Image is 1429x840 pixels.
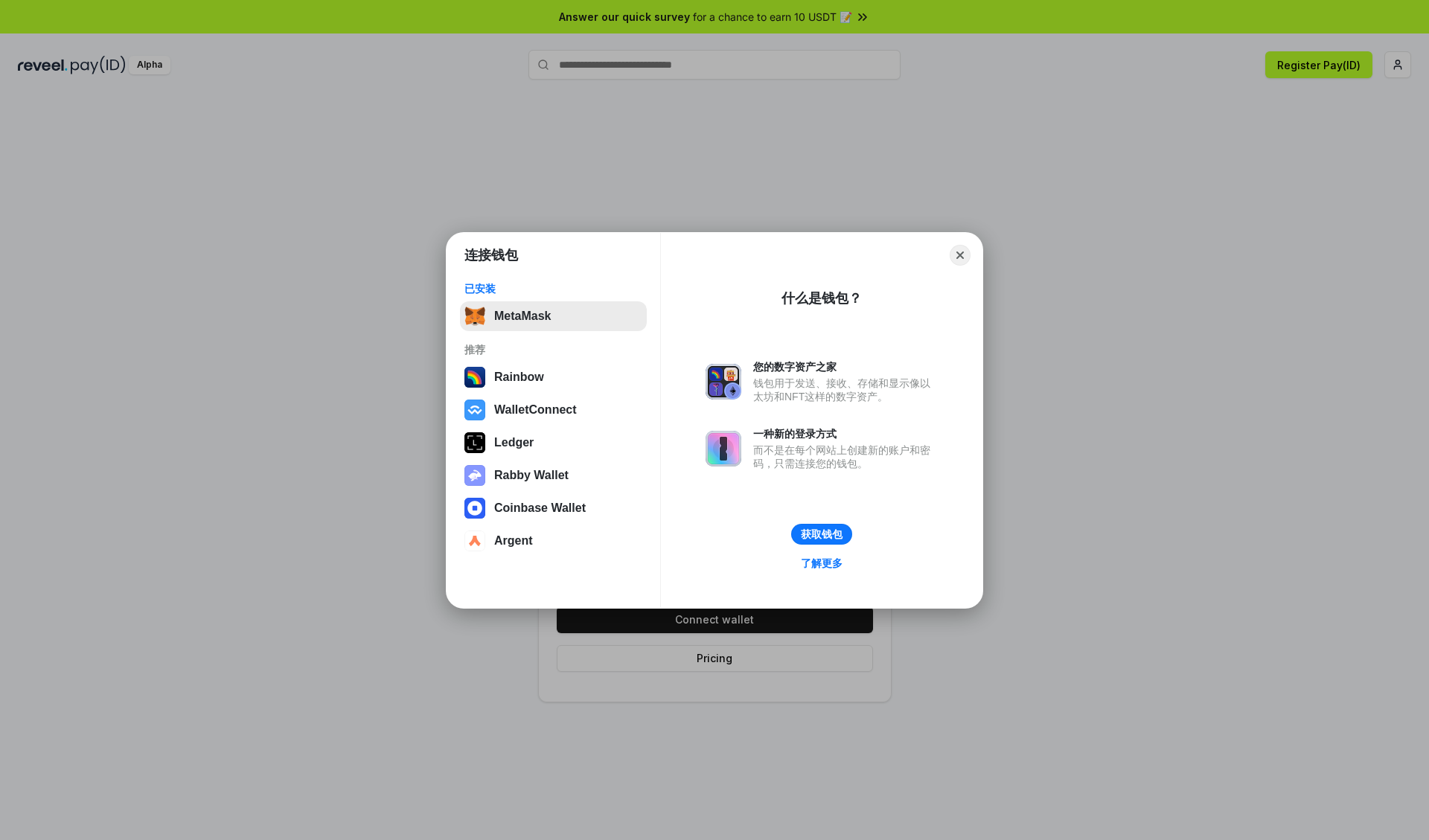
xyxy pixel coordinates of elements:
[494,310,551,323] div: MetaMask
[460,395,647,425] button: WalletConnect
[494,469,569,482] div: Rabby Wallet
[801,528,843,541] div: 获取钱包
[792,554,851,573] a: 了解更多
[464,432,485,453] img: svg+xml,%3Csvg%20xmlns%3D%22http%3A%2F%2Fwww.w3.org%2F2000%2Fsvg%22%20width%3D%2228%22%20height%3...
[460,461,647,490] button: Rabby Wallet
[781,289,862,307] div: 什么是钱包？
[753,376,938,403] div: 钱包用于发送、接收、存储和显示像以太坊和NFT这样的数字资产。
[494,403,577,417] div: WalletConnect
[464,282,642,295] div: 已安装
[460,526,647,556] button: Argent
[950,245,971,266] button: Close
[464,400,485,420] img: svg+xml,%3Csvg%20width%3D%2228%22%20height%3D%2228%22%20viewBox%3D%220%200%2028%2028%22%20fill%3D...
[464,498,485,519] img: svg+xml,%3Csvg%20width%3D%2228%22%20height%3D%2228%22%20viewBox%3D%220%200%2028%2028%22%20fill%3D...
[464,530,485,551] img: svg+xml,%3Csvg%20width%3D%2228%22%20height%3D%2228%22%20viewBox%3D%220%200%2028%2028%22%20fill%3D...
[460,301,647,331] button: MetaMask
[753,443,938,470] div: 而不是在每个网站上创建新的账户和密码，只需连接您的钱包。
[706,431,741,467] img: svg+xml,%3Csvg%20xmlns%3D%22http%3A%2F%2Fwww.w3.org%2F2000%2Fsvg%22%20fill%3D%22none%22%20viewBox...
[801,557,843,570] div: 了解更多
[706,364,741,400] img: svg+xml,%3Csvg%20xmlns%3D%22http%3A%2F%2Fwww.w3.org%2F2000%2Fsvg%22%20fill%3D%22none%22%20viewBox...
[494,436,534,449] div: Ledger
[464,343,642,356] div: 推荐
[753,427,938,440] div: 一种新的登录方式
[791,524,852,545] button: 获取钱包
[464,367,485,388] img: svg+xml,%3Csvg%20width%3D%22120%22%20height%3D%22120%22%20viewBox%3D%220%200%20120%20120%22%20fil...
[460,428,647,458] button: Ledger
[464,465,485,486] img: svg+xml,%3Csvg%20xmlns%3D%22http%3A%2F%2Fwww.w3.org%2F2000%2Fsvg%22%20fill%3D%22none%22%20viewBox...
[460,493,647,523] button: Coinbase Wallet
[494,534,533,548] div: Argent
[464,306,485,327] img: svg+xml,%3Csvg%20fill%3D%22none%22%20height%3D%2233%22%20viewBox%3D%220%200%2035%2033%22%20width%...
[464,246,518,264] h1: 连接钱包
[753,360,938,373] div: 您的数字资产之家
[494,371,544,384] div: Rainbow
[494,501,586,515] div: Coinbase Wallet
[460,362,647,392] button: Rainbow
